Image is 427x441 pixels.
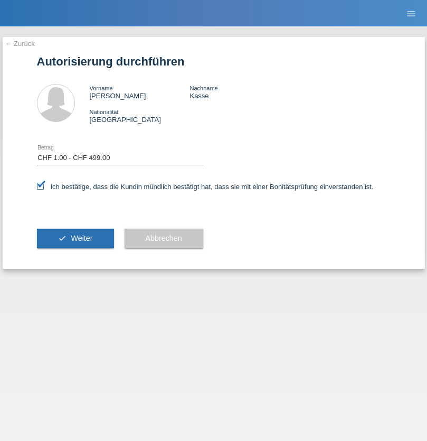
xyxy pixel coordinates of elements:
[71,234,92,242] span: Weiter
[189,85,217,91] span: Nachname
[90,84,190,100] div: [PERSON_NAME]
[37,229,114,249] button: check Weiter
[146,234,182,242] span: Abbrechen
[90,108,190,124] div: [GEOGRAPHIC_DATA]
[401,10,422,16] a: menu
[58,234,67,242] i: check
[37,55,391,68] h1: Autorisierung durchführen
[90,85,113,91] span: Vorname
[37,183,374,191] label: Ich bestätige, dass die Kundin mündlich bestätigt hat, dass sie mit einer Bonitätsprüfung einvers...
[189,84,290,100] div: Kasse
[90,109,119,115] span: Nationalität
[406,8,416,19] i: menu
[5,40,35,48] a: ← Zurück
[125,229,203,249] button: Abbrechen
